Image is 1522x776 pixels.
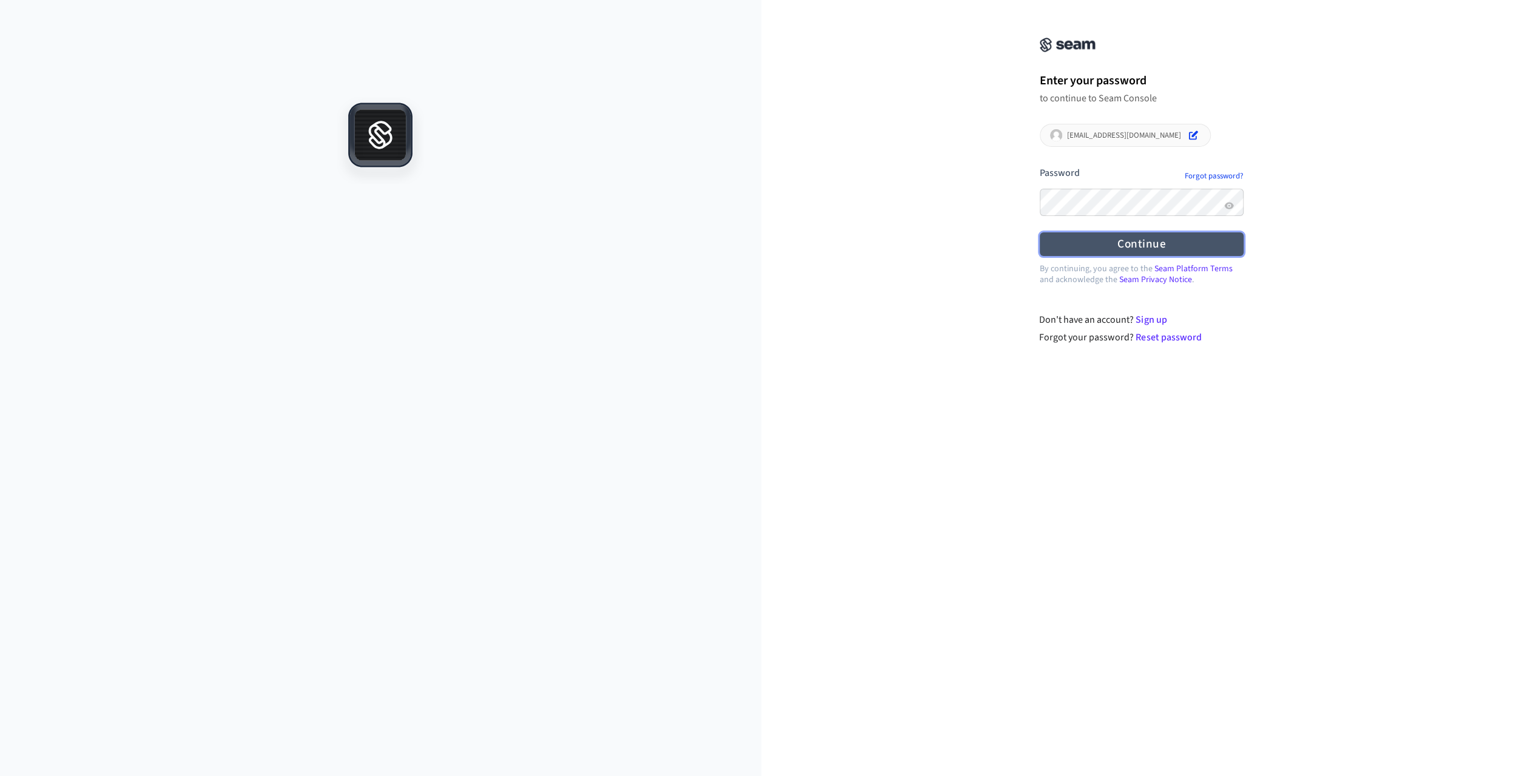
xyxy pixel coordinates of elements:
[1067,130,1181,140] p: [EMAIL_ADDRESS][DOMAIN_NAME]
[1040,166,1080,180] label: Password
[1136,313,1167,326] a: Sign up
[1040,38,1096,52] img: Seam Console
[1040,72,1244,90] h1: Enter your password
[1040,232,1244,256] button: Continue
[1040,263,1244,285] p: By continuing, you agree to the and acknowledge the .
[1154,263,1233,275] a: Seam Platform Terms
[1185,171,1244,181] a: Forgot password?
[1039,312,1244,327] div: Don't have an account?
[1119,274,1192,286] a: Seam Privacy Notice
[1040,92,1244,104] p: to continue to Seam Console
[1222,198,1236,213] button: Show password
[1186,128,1200,143] button: Edit
[1136,331,1201,344] a: Reset password
[1039,330,1244,345] div: Forgot your password?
